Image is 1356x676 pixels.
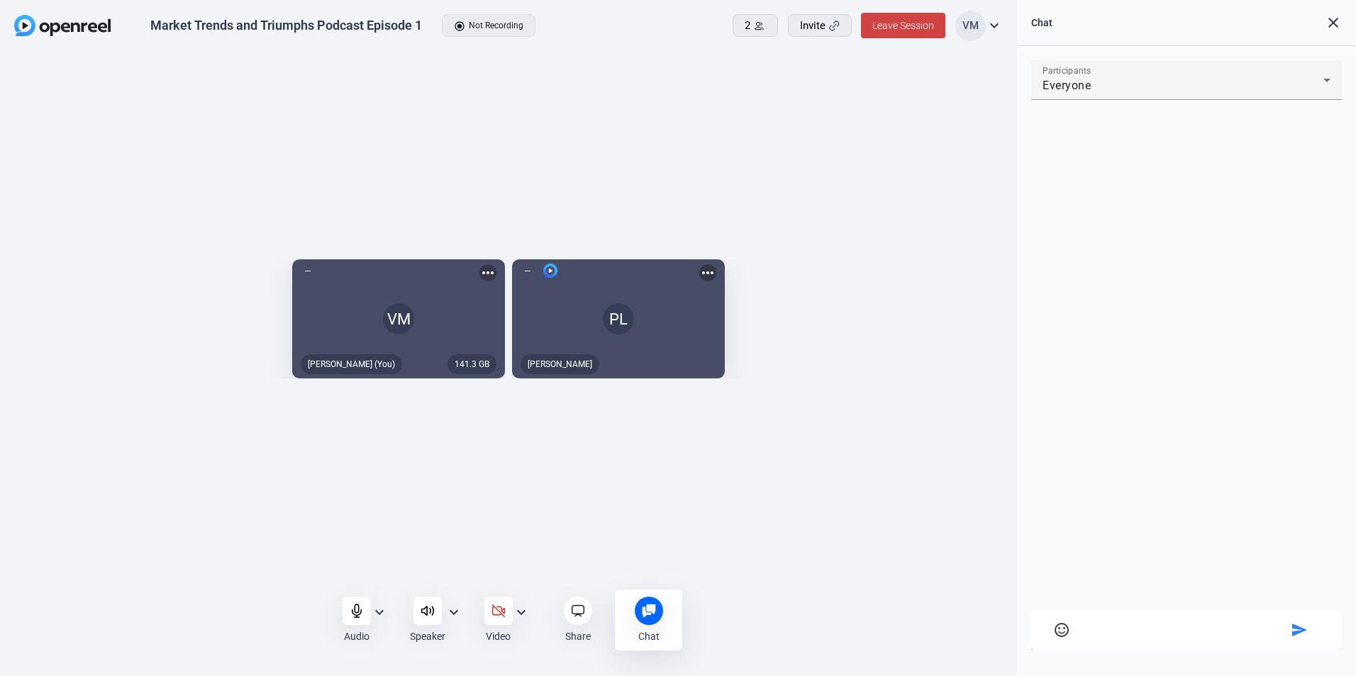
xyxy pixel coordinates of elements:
[521,354,599,374] div: [PERSON_NAME]
[699,264,716,281] mat-icon: more_horiz
[150,17,422,34] div: Market Trends and Triumphs Podcast Episode 1
[788,14,852,37] button: Invite
[872,20,934,31] span: Leave Session
[986,17,1003,34] mat-icon: expand_more
[14,15,111,36] img: OpenReel logo
[955,11,986,41] div: VM
[800,18,826,34] span: Invite
[486,629,511,643] div: Video
[344,629,369,643] div: Audio
[603,303,634,334] div: PL
[638,629,660,643] div: Chat
[1043,66,1091,76] mat-label: Participants
[745,18,750,34] span: 2
[1031,14,1052,31] div: Chat
[1325,14,1342,31] mat-icon: close
[1053,621,1070,638] mat-icon: sentiment_satisfied_alt
[445,604,462,621] mat-icon: expand_more
[861,13,945,38] button: Leave Session
[479,264,496,281] mat-icon: more_horiz
[383,303,414,334] div: VM
[733,14,778,37] button: 2
[410,629,445,643] div: Speaker
[1043,79,1091,92] mat-select-trigger: Everyone
[301,354,402,374] div: [PERSON_NAME] (You)
[1291,621,1308,638] mat-icon: send
[543,264,557,278] img: logo
[371,604,388,621] mat-icon: expand_more
[565,629,591,643] div: Share
[513,604,530,621] mat-icon: expand_more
